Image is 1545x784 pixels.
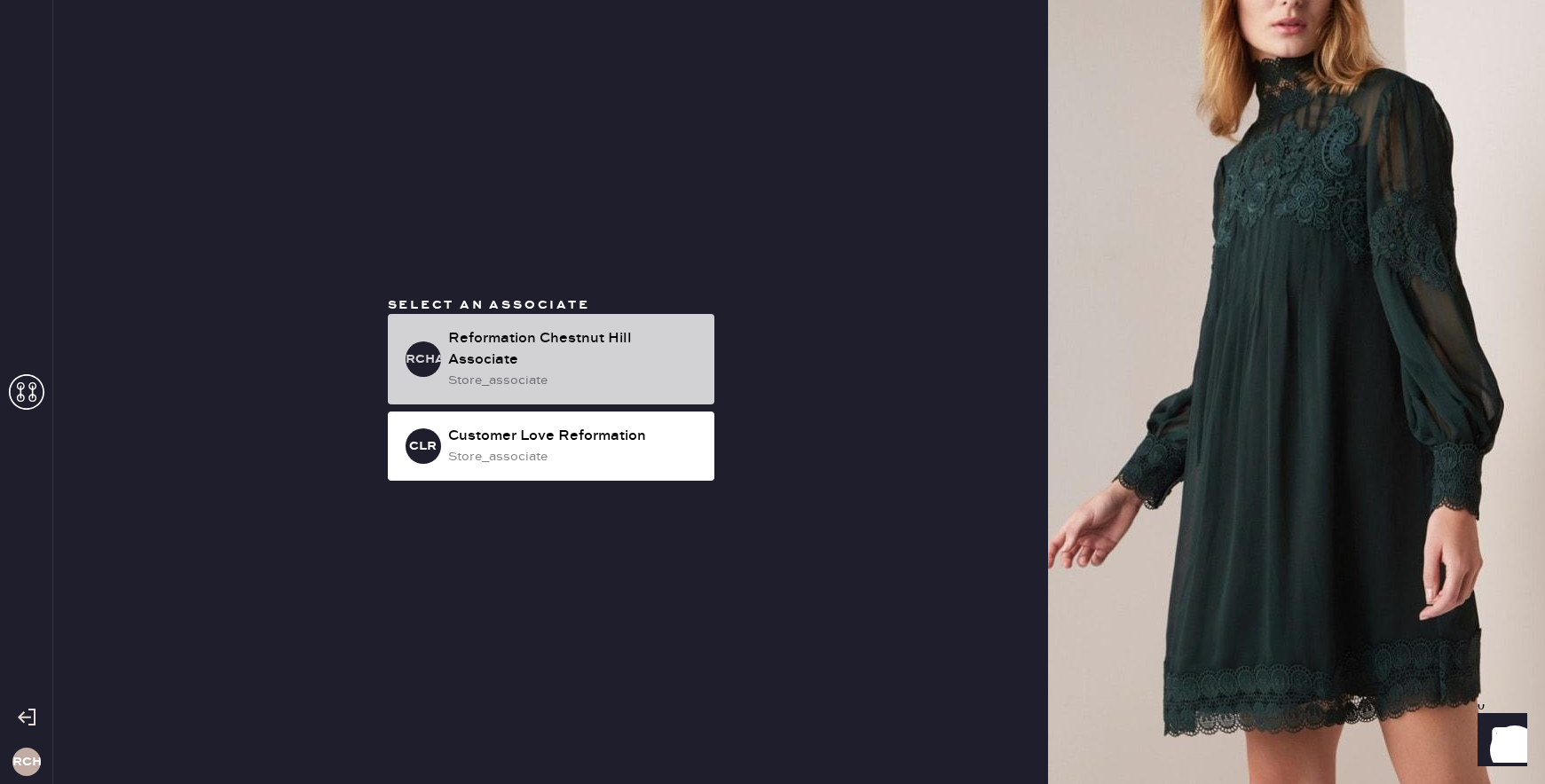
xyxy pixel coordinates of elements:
[448,328,700,371] div: Reformation Chestnut Hill Associate
[12,756,41,768] h3: RCH
[388,297,590,313] span: Select an associate
[406,353,441,365] h3: RCHA
[1461,704,1537,780] iframe: Front Chat
[448,371,700,390] div: store_associate
[448,447,700,466] div: store_associate
[448,426,700,447] div: Customer Love Reformation
[409,440,437,452] h3: CLR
